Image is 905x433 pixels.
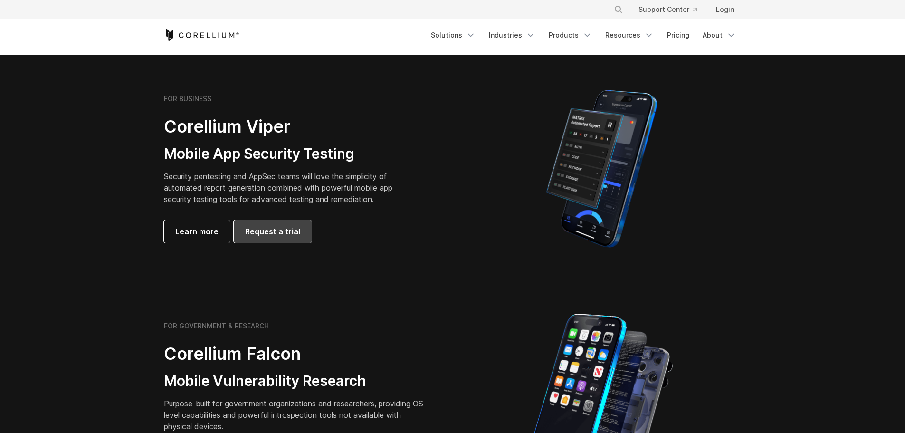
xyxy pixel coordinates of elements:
[708,1,742,18] a: Login
[164,220,230,243] a: Learn more
[164,322,269,330] h6: FOR GOVERNMENT & RESEARCH
[602,1,742,18] div: Navigation Menu
[245,226,300,237] span: Request a trial
[164,145,407,163] h3: Mobile App Security Testing
[234,220,312,243] a: Request a trial
[543,27,598,44] a: Products
[600,27,659,44] a: Resources
[164,116,407,137] h2: Corellium Viper
[661,27,695,44] a: Pricing
[425,27,481,44] a: Solutions
[697,27,742,44] a: About
[631,1,705,18] a: Support Center
[483,27,541,44] a: Industries
[610,1,627,18] button: Search
[164,343,430,365] h2: Corellium Falcon
[164,398,430,432] p: Purpose-built for government organizations and researchers, providing OS-level capabilities and p...
[164,95,211,103] h6: FOR BUSINESS
[530,86,673,252] img: Corellium MATRIX automated report on iPhone showing app vulnerability test results across securit...
[175,226,219,237] span: Learn more
[164,372,430,390] h3: Mobile Vulnerability Research
[164,171,407,205] p: Security pentesting and AppSec teams will love the simplicity of automated report generation comb...
[425,27,742,44] div: Navigation Menu
[164,29,239,41] a: Corellium Home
